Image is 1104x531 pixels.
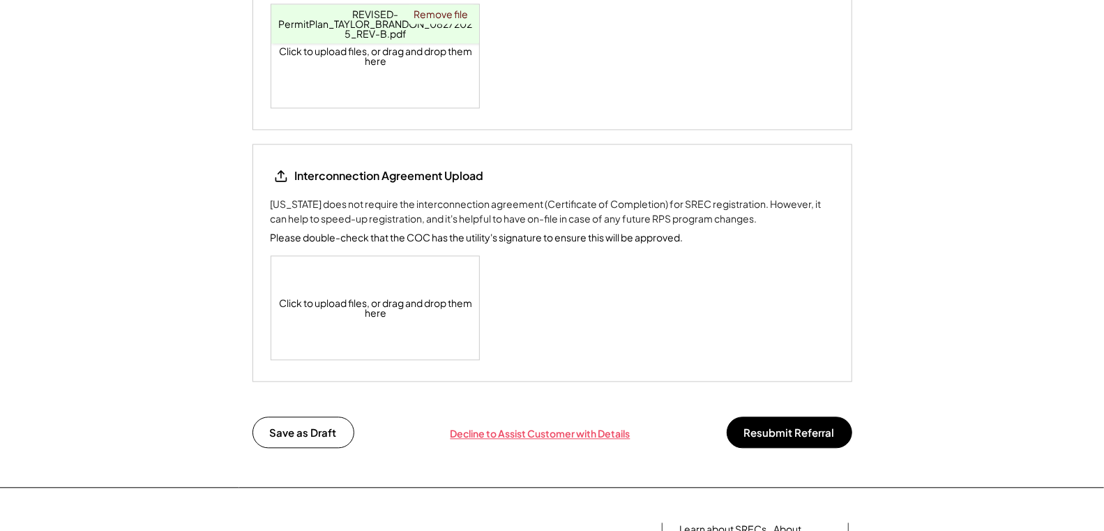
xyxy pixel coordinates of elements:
[451,427,630,441] div: Decline to Assist Customer with Details
[279,8,473,40] a: REVISED-PermitPlan_TAYLOR_BRANDON_08272025_REV-B.pdf
[271,230,683,245] div: Please double-check that the COC has the utility's signature to ensure this will be approved.
[727,417,852,448] button: Resubmit Referral
[271,4,481,107] div: Click to upload files, or drag and drop them here
[252,417,354,448] button: Save as Draft
[271,256,481,359] div: Click to upload files, or drag and drop them here
[295,168,484,184] div: Interconnection Agreement Upload
[271,197,834,226] div: [US_STATE] does not require the interconnection agreement (Certificate of Completion) for SREC re...
[409,4,474,24] a: Remove file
